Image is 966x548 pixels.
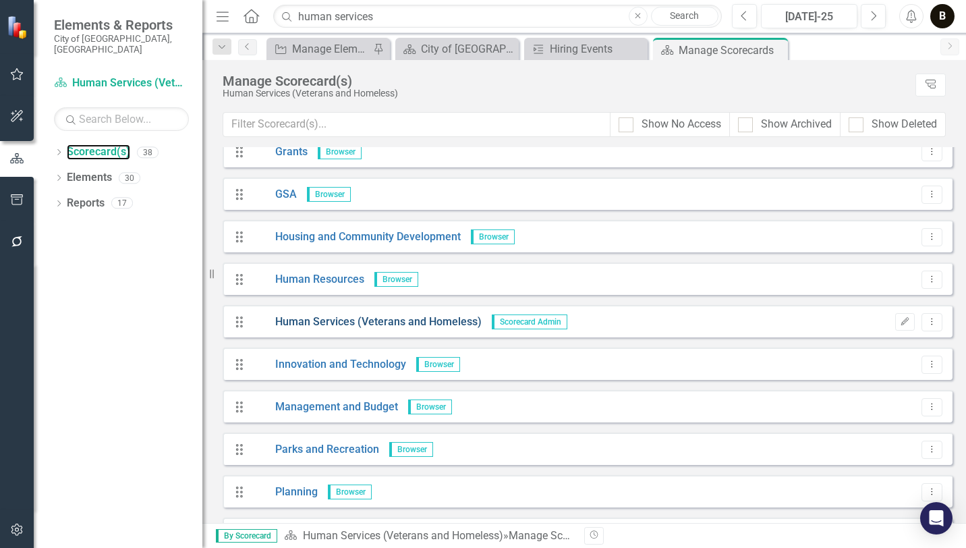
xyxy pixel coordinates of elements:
div: 30 [119,172,140,184]
div: Show Archived [761,117,832,132]
a: Human Services (Veterans and Homeless) [54,76,189,91]
div: Hiring Events [550,40,644,57]
a: Manage Elements [270,40,370,57]
span: Browser [408,400,452,414]
img: ClearPoint Strategy [7,16,30,39]
div: Manage Elements [292,40,370,57]
div: 17 [111,198,133,209]
a: City of [GEOGRAPHIC_DATA] [399,40,515,57]
span: Browser [318,144,362,159]
a: Planning [252,485,318,500]
a: Management and Budget [252,400,398,415]
a: Human Resources [252,272,364,287]
span: Browser [389,442,433,457]
span: By Scorecard [216,529,277,543]
div: Open Intercom Messenger [920,502,953,535]
a: Search [651,7,718,26]
a: Grants [252,144,308,160]
a: Housing and Community Development [252,229,461,245]
div: Human Services (Veterans and Homeless) [223,88,909,99]
small: City of [GEOGRAPHIC_DATA], [GEOGRAPHIC_DATA] [54,33,189,55]
input: Filter Scorecard(s)... [223,112,610,137]
div: [DATE]-25 [766,9,853,25]
span: Browser [416,357,460,372]
span: Browser [328,485,372,499]
div: 38 [137,146,159,158]
span: Scorecard Admin [492,314,567,329]
span: Browser [471,229,515,244]
div: Manage Scorecard(s) [223,74,909,88]
a: GSA [252,187,297,202]
button: [DATE]-25 [761,4,857,28]
a: Scorecard(s) [67,144,130,160]
a: Parks and Recreation [252,442,379,458]
div: City of [GEOGRAPHIC_DATA] [421,40,515,57]
div: » Manage Scorecard(s) [284,528,574,544]
span: Elements & Reports [54,17,189,33]
span: Browser [307,187,351,202]
input: Search ClearPoint... [273,5,722,28]
a: Elements [67,170,112,186]
button: B [930,4,955,28]
div: Show Deleted [872,117,937,132]
div: Show No Access [642,117,721,132]
input: Search Below... [54,107,189,131]
a: Hiring Events [528,40,644,57]
a: Human Services (Veterans and Homeless) [303,529,503,542]
a: Reports [67,196,105,211]
div: Manage Scorecards [679,42,785,59]
span: Browser [374,272,418,287]
a: Innovation and Technology [252,357,406,373]
a: Human Services (Veterans and Homeless) [252,314,482,330]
